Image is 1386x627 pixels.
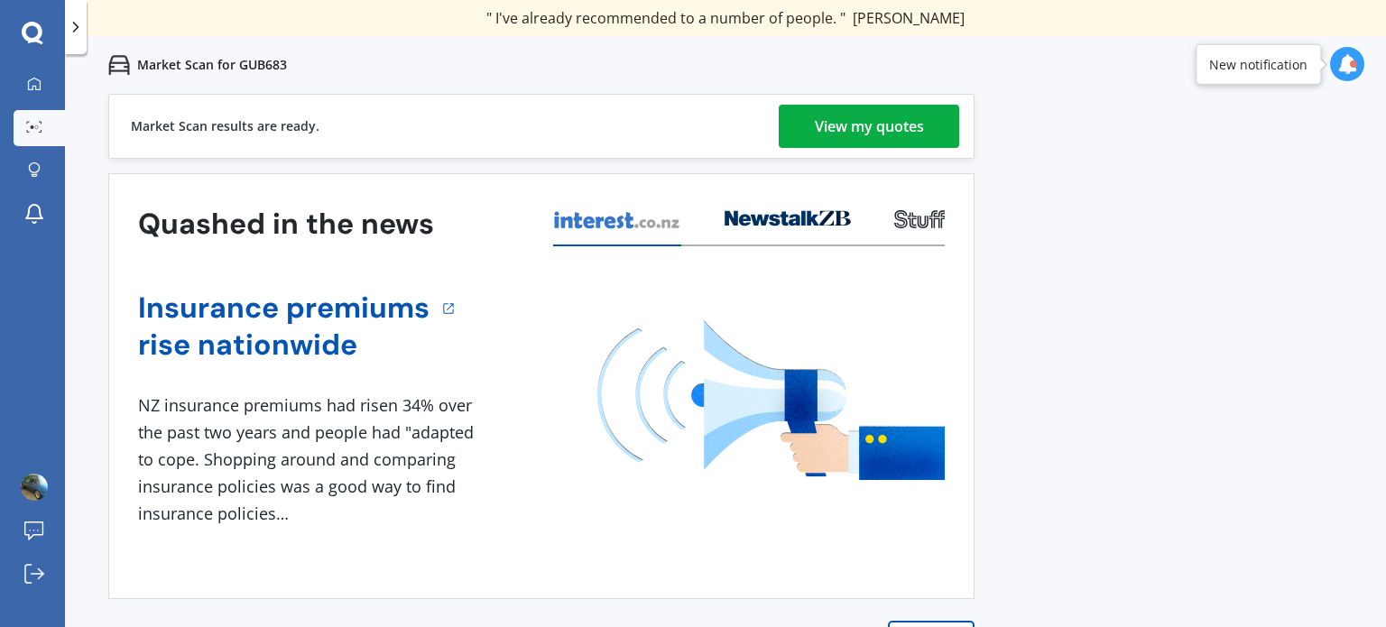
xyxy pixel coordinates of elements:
img: ACg8ocKx2OoY5ZlVRbGvPM8xGtkDyma64fcu9woFxLysIPZy8zIyC00=s96-c [21,474,48,501]
a: View my quotes [779,105,959,148]
h3: Quashed in the news [138,206,434,243]
div: Market Scan results are ready. [131,95,319,158]
a: Insurance premiums [138,290,430,327]
div: New notification [1209,55,1307,73]
p: Market Scan for GUB683 [137,56,287,74]
a: rise nationwide [138,327,430,364]
img: media image [597,320,945,480]
img: car.f15378c7a67c060ca3f3.svg [108,54,130,76]
div: NZ insurance premiums had risen 34% over the past two years and people had "adapted to cope. Shop... [138,392,481,527]
div: View my quotes [815,105,924,148]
